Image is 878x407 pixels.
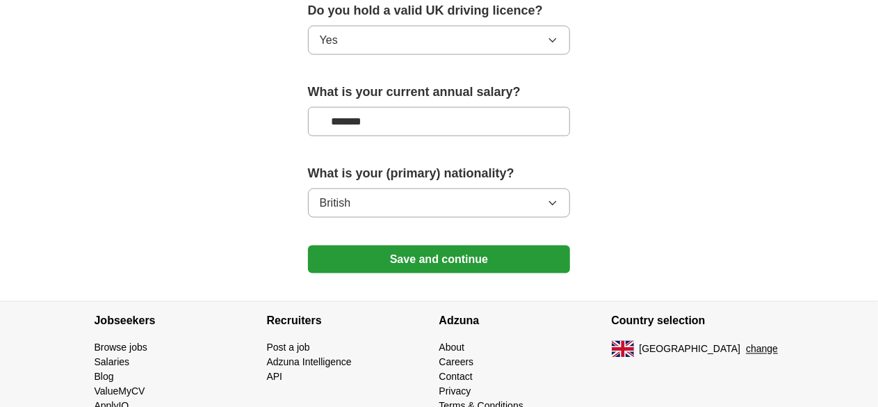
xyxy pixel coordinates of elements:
[439,386,471,397] a: Privacy
[308,1,571,20] label: Do you hold a valid UK driving licence?
[308,246,571,273] button: Save and continue
[746,342,778,357] button: change
[439,372,473,383] a: Contact
[95,342,147,353] a: Browse jobs
[95,372,114,383] a: Blog
[308,164,571,183] label: What is your (primary) nationality?
[267,372,283,383] a: API
[267,342,310,353] a: Post a job
[439,357,474,368] a: Careers
[640,342,741,357] span: [GEOGRAPHIC_DATA]
[308,189,571,218] button: British
[95,357,130,368] a: Salaries
[95,386,145,397] a: ValueMyCV
[308,83,571,102] label: What is your current annual salary?
[267,357,352,368] a: Adzuna Intelligence
[439,342,465,353] a: About
[320,32,338,49] span: Yes
[612,302,784,341] h4: Country selection
[320,195,350,212] span: British
[612,341,634,358] img: UK flag
[308,26,571,55] button: Yes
